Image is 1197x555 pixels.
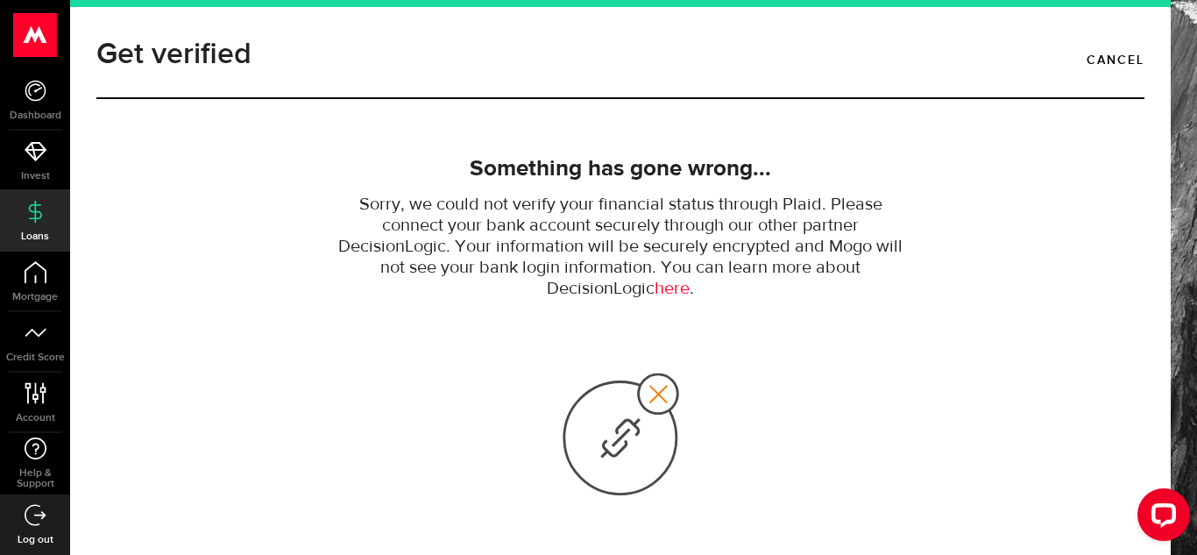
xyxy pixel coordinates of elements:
[655,280,690,298] a: here
[332,195,909,300] p: Sorry, we could not verify your financial status through Plaid. Please connect your bank account ...
[332,151,909,188] h2: Something has gone wrong...
[1123,481,1197,555] iframe: LiveChat chat widget
[1087,46,1144,75] a: Cancel
[96,32,251,77] h1: Get verified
